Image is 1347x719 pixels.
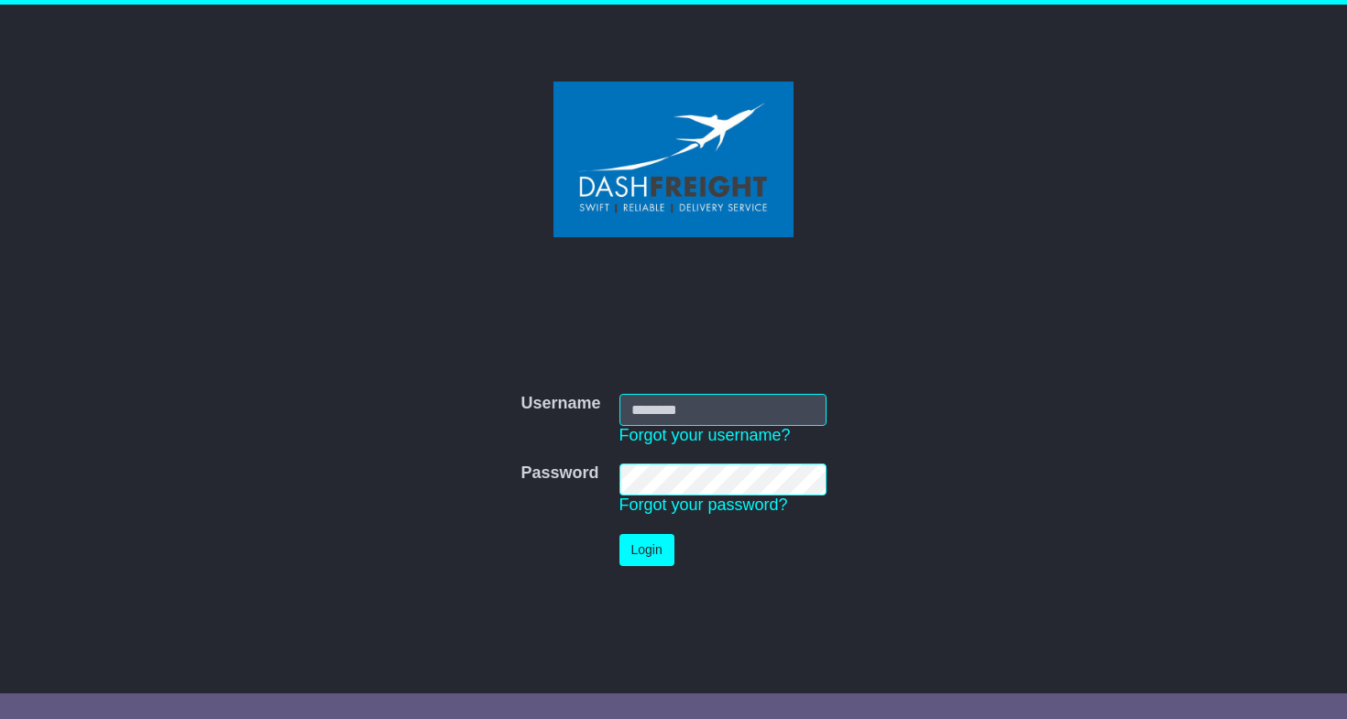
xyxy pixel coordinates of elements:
a: Forgot your username? [619,426,791,444]
label: Password [520,463,598,484]
a: Forgot your password? [619,496,788,514]
label: Username [520,394,600,414]
button: Login [619,534,674,566]
img: Dash Freight [553,82,794,237]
